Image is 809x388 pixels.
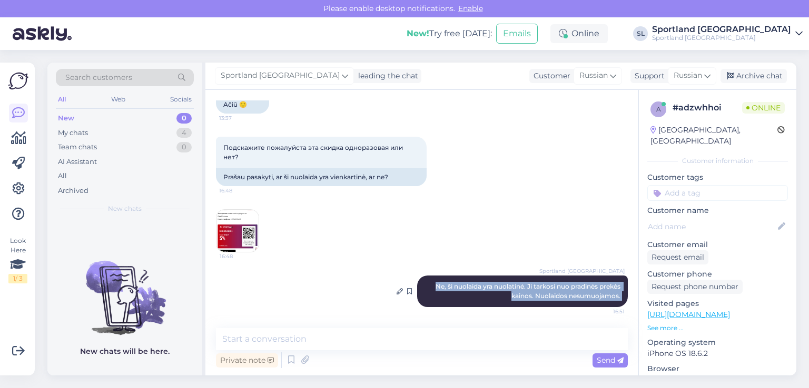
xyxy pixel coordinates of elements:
p: Browser [647,363,788,374]
span: 16:51 [585,308,625,315]
input: Add a tag [647,185,788,201]
span: Sportland [GEOGRAPHIC_DATA] [221,70,340,81]
img: No chats [47,242,202,336]
div: New [58,113,74,124]
div: Private note [216,353,278,367]
a: Sportland [GEOGRAPHIC_DATA]Sportland [GEOGRAPHIC_DATA] [652,25,803,42]
span: Ne, ši nuolaida yra nuolatinė. Ji tarkosi nuo pradinės prekės kainos. Nuolaidos nesumuojamos. [436,282,622,300]
div: Sportland [GEOGRAPHIC_DATA] [652,25,791,34]
div: All [58,171,67,181]
p: Customer email [647,239,788,250]
div: 1 / 3 [8,274,27,283]
div: 0 [176,113,192,124]
span: Send [597,355,624,365]
div: Request email [647,250,708,264]
span: 16:48 [220,252,259,260]
div: Support [630,70,665,81]
div: Team chats [58,142,97,152]
b: New! [407,28,429,38]
p: New chats will be here. [80,346,170,357]
span: Russian [674,70,702,81]
span: Sportland [GEOGRAPHIC_DATA] [539,267,625,275]
p: Safari 18.6 [647,374,788,385]
p: Customer tags [647,172,788,183]
button: Emails [496,24,538,44]
span: 16:48 [219,187,259,195]
div: SL [633,26,648,41]
div: Archived [58,186,88,196]
div: Customer [529,70,570,81]
p: Customer phone [647,269,788,280]
div: Look Here [8,236,27,283]
span: Online [742,102,785,114]
span: Search customers [65,72,132,83]
span: a [656,105,661,113]
p: Visited pages [647,298,788,309]
p: Operating system [647,337,788,348]
div: Socials [168,93,194,106]
div: [GEOGRAPHIC_DATA], [GEOGRAPHIC_DATA] [650,125,777,147]
div: Request phone number [647,280,743,294]
p: See more ... [647,323,788,333]
div: Customer information [647,156,788,166]
div: Ačiū 🙂 [216,96,269,114]
a: [URL][DOMAIN_NAME] [647,310,730,319]
span: New chats [108,204,142,213]
div: Web [109,93,127,106]
span: Enable [455,4,486,13]
p: iPhone OS 18.6.2 [647,348,788,359]
div: All [56,93,68,106]
span: Подскажите пожалуйста эта скидка одноразовая или нет? [223,144,404,161]
p: Customer name [647,205,788,216]
div: Archive chat [721,69,787,83]
span: Russian [579,70,608,81]
div: 0 [176,142,192,152]
div: Online [550,24,608,43]
div: 4 [176,128,192,138]
div: # adzwhhoi [673,101,742,114]
div: AI Assistant [58,157,97,167]
img: Askly Logo [8,71,28,91]
span: 13:37 [219,114,259,122]
input: Add name [648,221,776,232]
div: leading the chat [354,70,418,81]
div: Sportland [GEOGRAPHIC_DATA] [652,34,791,42]
div: Prašau pasakyti, ar ši nuolaida yra vienkartinė, ar ne? [216,168,427,186]
img: Attachment [216,210,259,252]
div: Try free [DATE]: [407,27,492,40]
div: My chats [58,128,88,138]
